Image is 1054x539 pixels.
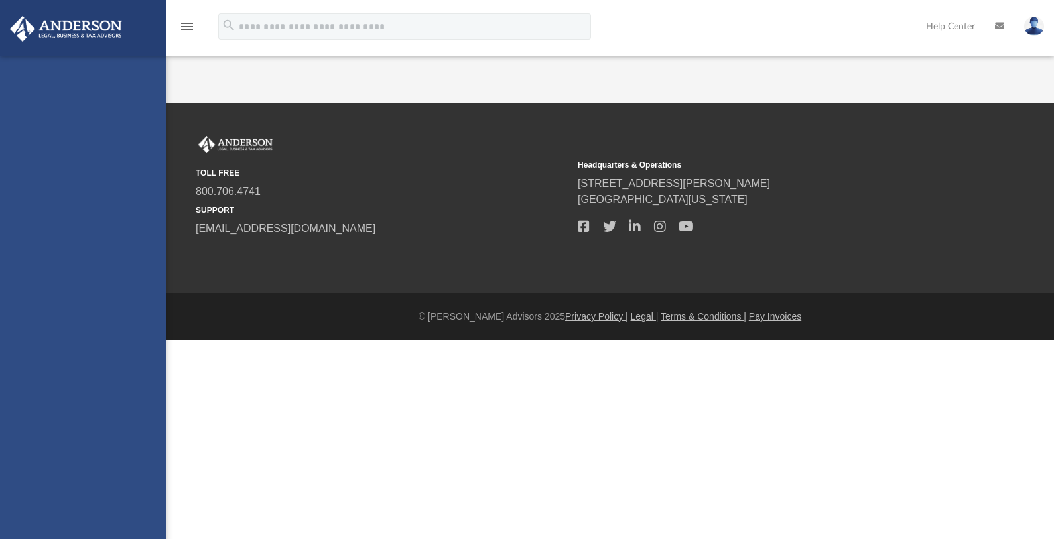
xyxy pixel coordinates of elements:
[1024,17,1044,36] img: User Pic
[196,204,568,216] small: SUPPORT
[565,311,628,322] a: Privacy Policy |
[661,311,746,322] a: Terms & Conditions |
[6,16,126,42] img: Anderson Advisors Platinum Portal
[196,136,275,153] img: Anderson Advisors Platinum Portal
[578,178,770,189] a: [STREET_ADDRESS][PERSON_NAME]
[196,223,375,234] a: [EMAIL_ADDRESS][DOMAIN_NAME]
[196,186,261,197] a: 800.706.4741
[179,25,195,34] a: menu
[749,311,801,322] a: Pay Invoices
[179,19,195,34] i: menu
[196,167,568,179] small: TOLL FREE
[222,18,236,32] i: search
[578,194,748,205] a: [GEOGRAPHIC_DATA][US_STATE]
[166,310,1054,324] div: © [PERSON_NAME] Advisors 2025
[631,311,659,322] a: Legal |
[578,159,951,171] small: Headquarters & Operations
